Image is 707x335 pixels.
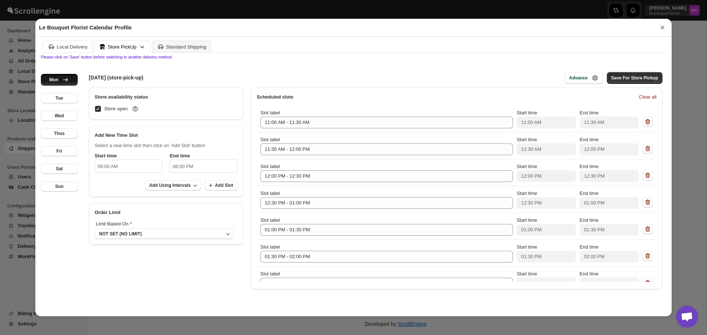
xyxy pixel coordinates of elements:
button: Sun [41,181,78,192]
div: Advance [569,75,588,81]
h5: [DATE] (store-pick-up) [89,74,143,81]
div: Tue [56,95,63,101]
div: Local Delivery [57,44,88,50]
div: Wed [54,113,64,119]
div: Start time [517,136,576,155]
div: Mon [49,77,59,83]
span: Store open [104,105,139,113]
button: Tue [41,93,78,103]
button: NOT SET (NO LIMIT) [95,229,234,239]
button: Local Delivery [43,40,92,53]
button: Add Slot [205,180,238,190]
div: End time [580,109,639,128]
h2: Add New Time Slot [95,132,238,139]
button: Clear all [634,91,661,103]
span: Save For Store Pickup [611,75,658,81]
div: Slot label [260,163,513,182]
div: Store PickUp [108,44,137,50]
h3: Scheduled slots [257,93,633,101]
div: End time [580,136,639,155]
button: Add Using Intervals [145,180,201,190]
button: Mon [41,74,78,86]
div: Fri [56,148,62,154]
b: End time [170,153,190,158]
span: Clear all [639,93,657,101]
div: Start time [517,190,576,209]
p: Limit Based On [95,219,234,229]
button: Fri [41,146,78,156]
div: Thus [54,131,65,136]
div: Start time [517,163,576,182]
span: Add Slot [215,182,233,188]
div: Sun [55,183,64,189]
div: End time [580,163,639,182]
div: End time [580,243,639,263]
button: Advance [565,72,603,84]
span: Add Using Intervals [149,182,191,188]
button: Standard Shipping [152,40,211,53]
button: Sat [41,164,78,174]
div: Slot label [260,190,513,209]
div: End time [580,190,639,209]
div: Standard Shipping [166,44,207,50]
h2: Le Bouquet Florist Calendar Profile [39,24,132,31]
div: End time [580,270,639,289]
p: Please click on 'Save' button before switching to another delivery method [41,55,666,59]
div: Slot label [260,136,513,155]
button: Store PickUp [94,40,151,53]
div: Slot label [260,243,513,263]
div: Open chat [676,306,698,328]
h2: Store availability status [95,93,238,101]
div: Slot label [260,270,513,289]
p: Select a new time slot then click on 'Add Slot' button [95,142,238,149]
b: Start time [95,153,117,158]
div: Slot label [260,109,513,128]
div: NOT SET (NO LIMIT) [99,231,142,237]
div: Sat [56,166,63,172]
div: Slot label [260,217,513,236]
button: × [657,22,668,33]
div: End time [580,217,639,236]
button: Wed [41,111,78,121]
button: Thus [41,128,78,139]
div: Start time [517,109,576,128]
button: Save For Store Pickup [607,72,662,84]
div: Start time [517,270,576,289]
div: Start time [517,217,576,236]
h2: Order Limit [95,209,238,216]
div: Start time [517,243,576,263]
